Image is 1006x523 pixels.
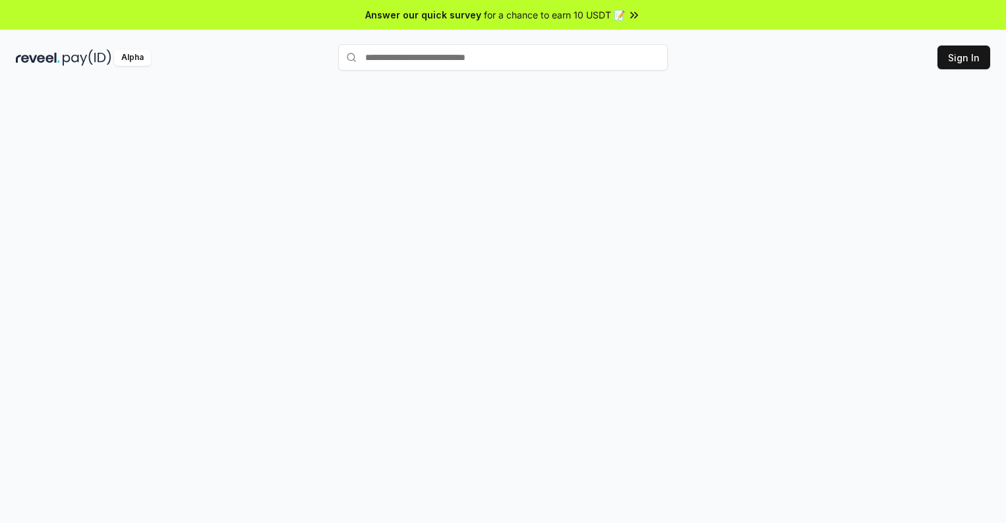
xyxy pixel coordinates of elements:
[114,49,151,66] div: Alpha
[365,8,481,22] span: Answer our quick survey
[937,46,990,69] button: Sign In
[484,8,625,22] span: for a chance to earn 10 USDT 📝
[16,49,60,66] img: reveel_dark
[63,49,111,66] img: pay_id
